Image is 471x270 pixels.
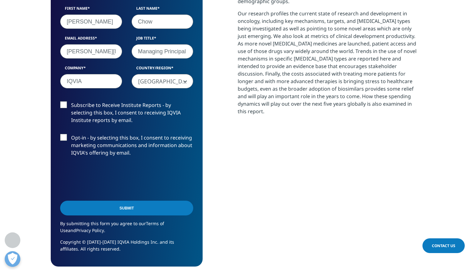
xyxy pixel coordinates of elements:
label: First Name [60,6,122,14]
p: Our research profiles the current state of research and development in oncology, including key me... [238,10,420,120]
label: Last Name [132,6,194,14]
label: Company [60,65,122,74]
span: United States [132,74,194,88]
label: Opt-in - by selecting this box, I consent to receiving marketing communications and information a... [60,134,193,160]
a: Contact Us [422,238,465,253]
label: Subscribe to Receive Institute Reports - by selecting this box, I consent to receiving IQVIA Inst... [60,101,193,127]
iframe: reCAPTCHA [60,167,155,191]
label: Email Address [60,35,122,44]
a: Privacy Policy [76,227,104,233]
p: By submitting this form you agree to our and . [60,220,193,239]
span: Contact Us [432,243,455,248]
button: Open Preferences [5,251,20,267]
p: Copyright © [DATE]-[DATE] IQVIA Holdings Inc. and its affiliates. All rights reserved. [60,239,193,257]
input: Submit [60,201,193,215]
span: United States [132,74,193,89]
label: Country/Region [132,65,194,74]
label: Job Title [132,35,194,44]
